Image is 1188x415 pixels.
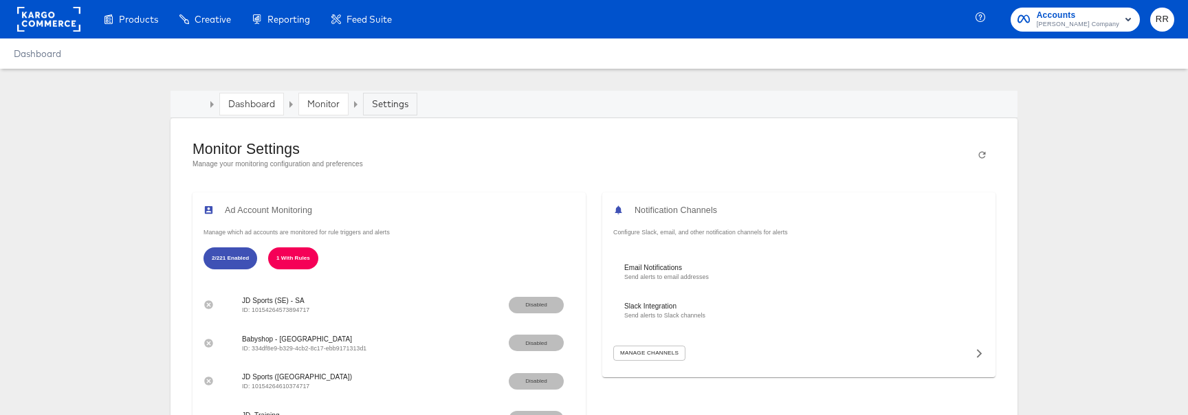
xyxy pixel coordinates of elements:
span: Reporting [267,14,310,25]
p: Send alerts to email addresses [624,273,973,282]
span: Feed Suite [346,14,392,25]
span: Slack Integration [624,301,973,311]
span: Babyshop - [GEOGRAPHIC_DATA] [242,334,575,344]
span: 2/221 Enabled [203,254,257,262]
p: ID: 10154264610374717 [242,382,575,391]
button: RR [1150,8,1174,32]
h6: Ad Account Monitoring [225,203,312,217]
span: 1 With Rules [268,254,318,262]
div: Settings [372,98,408,111]
span: Email Notifications [624,262,973,273]
span: Disabled [520,301,553,309]
span: Accounts [1037,8,1119,23]
span: Manage Channels [620,348,679,358]
p: Send alerts to Slack channels [624,311,973,320]
span: Creative [195,14,231,25]
span: Products [119,14,158,25]
a: Dashboard [228,98,275,110]
p: Configure Slack, email, and other notification channels for alerts [613,228,984,237]
button: Manage Channels [613,346,685,361]
h6: Notification Channels [635,203,717,217]
span: JD Sports ([GEOGRAPHIC_DATA]) [242,372,575,382]
span: Disabled [520,339,553,348]
p: Manage which ad accounts are monitored for rule triggers and alerts [203,228,575,237]
button: Accounts[PERSON_NAME] Company [1011,8,1140,32]
a: Dashboard [14,48,61,59]
span: Disabled [520,377,553,385]
span: JD Sports (SE) - SA [242,295,575,306]
p: ID: 334df8e9-b329-4cb2-8c17-ebb9171313d1 [242,344,575,353]
p: ID: 10154264573894717 [242,306,575,315]
span: [PERSON_NAME] Company [1037,19,1119,30]
span: RR [1156,12,1169,27]
h1: Monitor Settings [192,140,363,158]
a: Monitor [307,98,340,110]
h6: Manage your monitoring configuration and preferences [192,158,363,170]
